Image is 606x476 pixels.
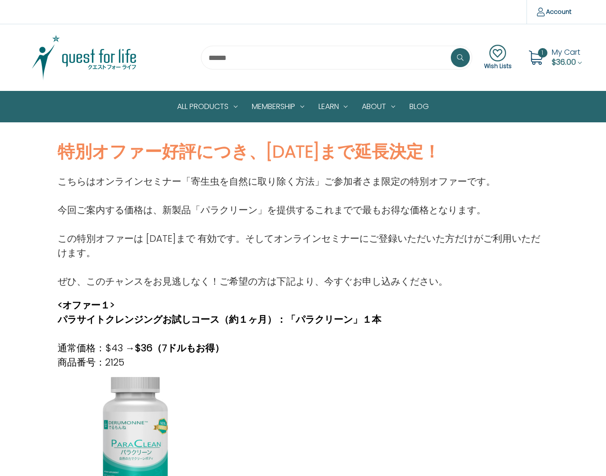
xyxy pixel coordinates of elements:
[58,313,381,326] strong: パラサイトクレンジングお試しコース（約１ヶ月）：「パラクリーン」１本
[245,91,311,122] a: Membership
[58,298,115,312] strong: <オファー１>
[58,203,548,217] p: 今回ご案内する価格は、新製品「パラクリーン」を提供するこれまでで最もお得な価格となります。
[58,355,381,369] p: 商品番号：2125
[538,48,547,58] span: 1
[355,91,402,122] a: About
[58,139,440,164] strong: 特別オファー好評につき、[DATE]まで延長決定！
[25,34,144,81] img: Quest Group
[311,91,355,122] a: Learn
[170,91,245,122] a: All Products
[58,231,548,260] p: この特別オファーは [DATE]まで 有効です。そしてオンラインセミナーにご登録いただいた方だけがご利用いただけます。
[402,91,436,122] a: Blog
[552,57,576,68] span: $36.00
[58,174,548,188] p: こちらはオンラインセミナー「寄生虫を自然に取り除く方法」ご参加者さま限定の特別オファーです。
[552,47,582,68] a: Cart with 1 items
[58,341,381,355] p: 通常価格：$43 →
[58,274,548,288] p: ぜひ、このチャンスをお見逃しなく！ご希望の方は下記より、今すぐお申し込みください。
[484,45,512,70] a: Wish Lists
[135,341,224,355] strong: $36（7ドルもお得）
[552,47,580,58] span: My Cart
